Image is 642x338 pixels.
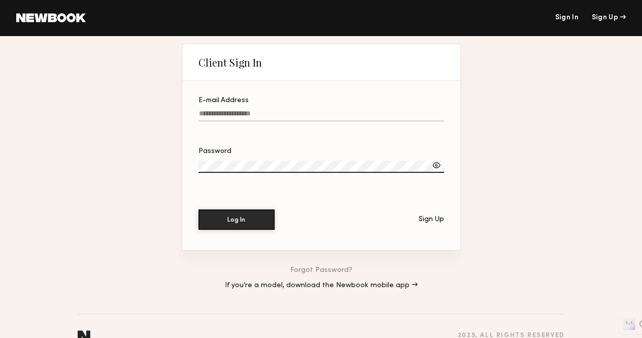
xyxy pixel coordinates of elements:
button: Log In [198,209,275,230]
div: Sign Up [419,216,444,223]
div: Sign Up [592,14,626,21]
img: npw-badge-icon-locked.svg [416,165,424,173]
a: Sign In [555,14,578,21]
div: Password [198,148,444,155]
div: E-mail Address [198,97,444,104]
input: Password [198,161,445,173]
input: E-mail Address [198,110,444,121]
div: Client Sign In [198,56,262,69]
img: npw-badge-icon-locked.svg [428,112,436,120]
a: Forgot Password? [290,267,352,274]
a: If you’re a model, download the Newbook mobile app → [225,282,418,289]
